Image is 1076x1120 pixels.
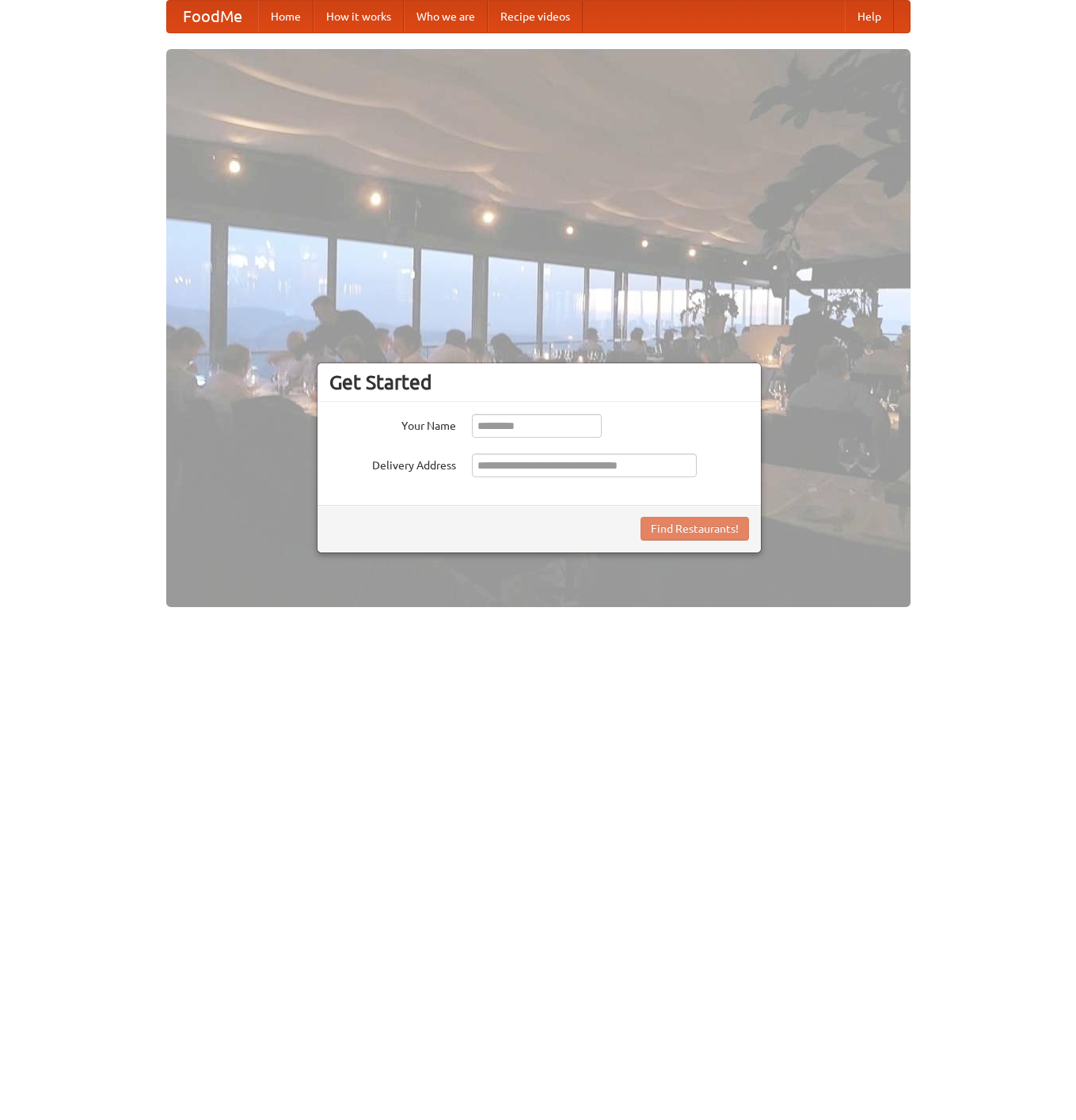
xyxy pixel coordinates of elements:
[845,1,894,32] a: Help
[167,1,258,32] a: FoodMe
[329,414,456,434] label: Your Name
[488,1,583,32] a: Recipe videos
[641,517,749,541] button: Find Restaurants!
[329,454,456,473] label: Delivery Address
[314,1,404,32] a: How it works
[404,1,488,32] a: Who we are
[258,1,314,32] a: Home
[329,370,749,394] h3: Get Started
